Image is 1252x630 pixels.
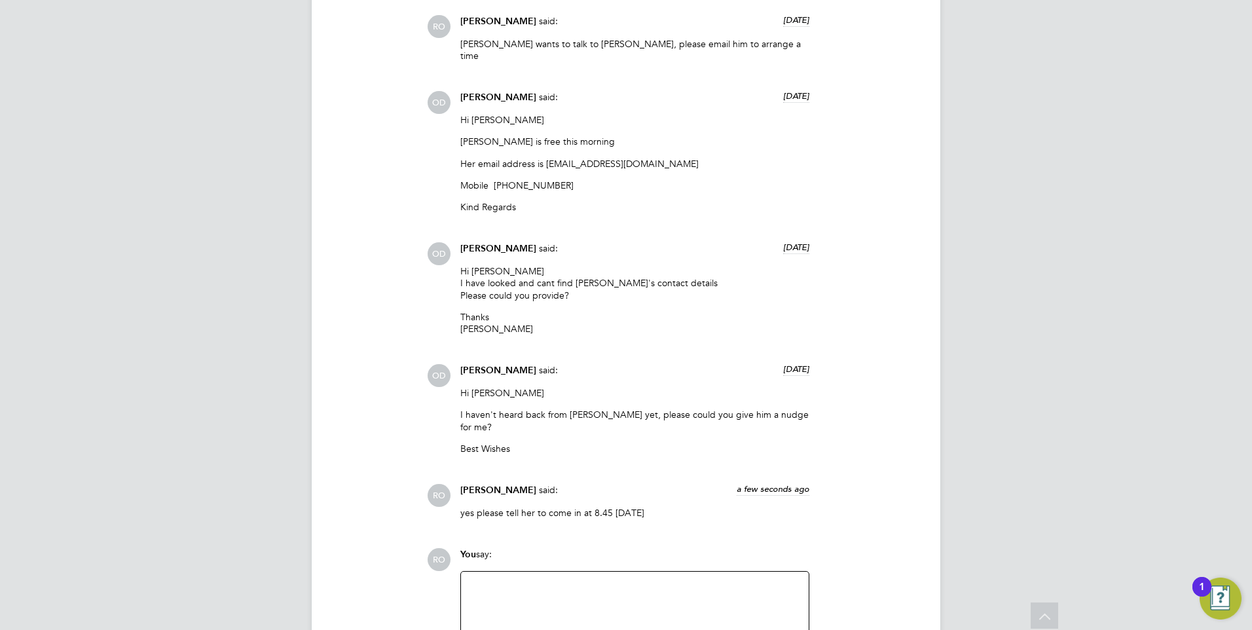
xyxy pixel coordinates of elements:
p: Best Wishes [460,443,809,454]
p: Hi [PERSON_NAME] [460,114,809,126]
span: OD [428,242,451,265]
span: RO [428,548,451,571]
span: [DATE] [783,242,809,253]
span: said: [539,15,558,27]
span: a few seconds ago [737,483,809,494]
p: I haven't heard back from [PERSON_NAME] yet, please could you give him a nudge for me? [460,409,809,432]
span: RO [428,484,451,507]
span: RO [428,15,451,38]
span: said: [539,484,558,496]
p: Her email address is [EMAIL_ADDRESS][DOMAIN_NAME] [460,158,809,170]
span: [PERSON_NAME] [460,92,536,103]
span: said: [539,91,558,103]
span: [DATE] [783,90,809,102]
span: OD [428,91,451,114]
div: 1 [1199,587,1205,604]
div: say: [460,548,809,571]
span: [PERSON_NAME] [460,243,536,254]
span: [PERSON_NAME] [460,16,536,27]
span: [PERSON_NAME] [460,365,536,376]
p: [PERSON_NAME] wants to talk to [PERSON_NAME], please email him to arrange a time [460,38,809,62]
span: [PERSON_NAME] [460,485,536,496]
p: Thanks [PERSON_NAME] [460,311,809,335]
p: Mobile [PHONE_NUMBER] [460,179,809,191]
span: You [460,549,476,560]
span: [DATE] [783,14,809,26]
p: Hi [PERSON_NAME] [460,387,809,399]
p: yes please tell her to come in at 8.45 [DATE] [460,507,809,519]
p: [PERSON_NAME] is free this morning [460,136,809,147]
p: Kind Regards [460,201,809,213]
span: said: [539,364,558,376]
span: OD [428,364,451,387]
p: Hi [PERSON_NAME] I have looked and cant find [PERSON_NAME]'s contact details Please could you pro... [460,265,809,301]
span: [DATE] [783,363,809,375]
button: Open Resource Center, 1 new notification [1200,578,1242,620]
span: said: [539,242,558,254]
